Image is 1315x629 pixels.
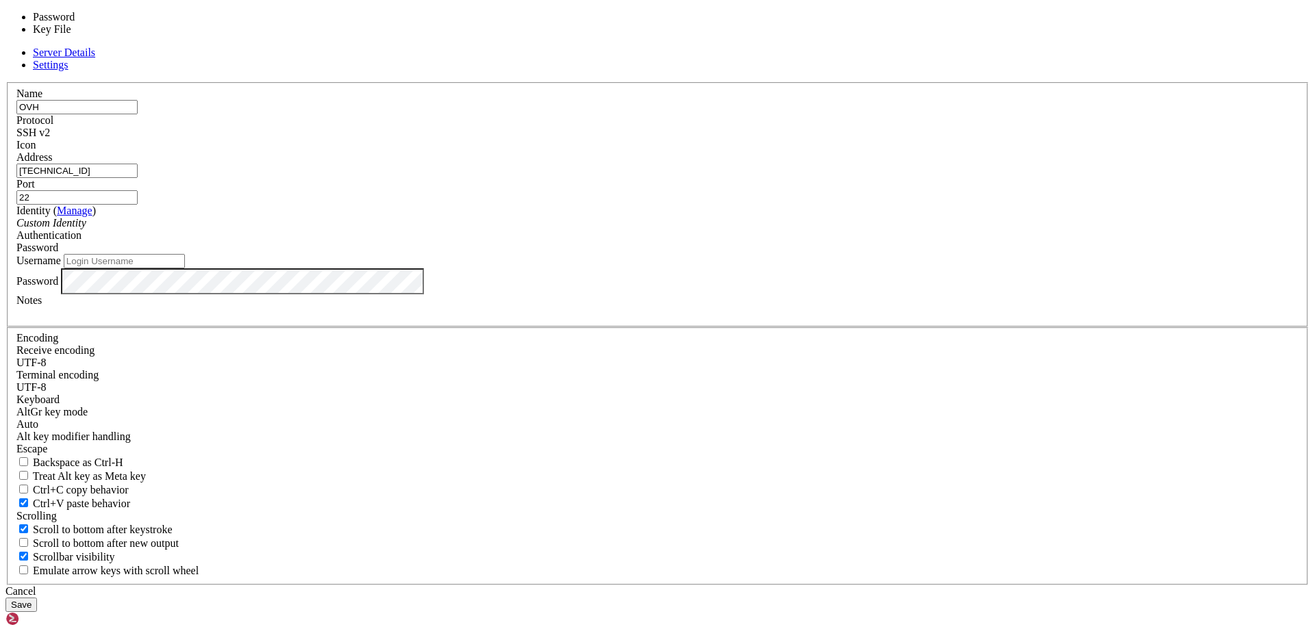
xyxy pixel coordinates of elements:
[16,551,115,563] label: The vertical scrollbar mode.
[19,457,28,466] input: Backspace as Ctrl-H
[16,418,1299,431] div: Auto
[16,357,47,368] span: UTF-8
[33,498,130,509] span: Ctrl+V paste behavior
[33,47,95,58] a: Server Details
[16,381,1299,394] div: UTF-8
[16,498,130,509] label: Ctrl+V pastes if true, sends ^V to host if false. Ctrl+Shift+V sends ^V to host if true, pastes i...
[57,205,92,216] a: Manage
[16,164,138,178] input: Host Name or IP
[19,471,28,480] input: Treat Alt key as Meta key
[16,406,88,418] label: Set the expected encoding for data received from the host. If the encodings do not match, visual ...
[16,470,146,482] label: Whether the Alt key acts as a Meta key or as a distinct Alt key.
[16,127,50,138] span: SSH v2
[16,217,1299,229] div: Custom Identity
[33,524,173,535] span: Scroll to bottom after keystroke
[16,565,199,576] label: When using the alternative screen buffer, and DECCKM (Application Cursor Keys) is active, mouse w...
[16,332,58,344] label: Encoding
[16,344,95,356] label: Set the expected encoding for data received from the host. If the encodings do not match, visual ...
[33,11,147,23] li: Password
[16,369,99,381] label: The default terminal encoding. ISO-2022 enables character map translations (like graphics maps). ...
[16,484,129,496] label: Ctrl-C copies if true, send ^C to host if false. Ctrl-Shift-C sends ^C to host if true, copies if...
[33,551,115,563] span: Scrollbar visibility
[19,565,28,574] input: Emulate arrow keys with scroll wheel
[16,274,58,286] label: Password
[16,418,38,430] span: Auto
[16,114,53,126] label: Protocol
[16,357,1299,369] div: UTF-8
[16,151,52,163] label: Address
[19,498,28,507] input: Ctrl+V paste behavior
[16,242,1299,254] div: Password
[33,59,68,70] a: Settings
[33,484,129,496] span: Ctrl+C copy behavior
[16,190,138,205] input: Port Number
[16,229,82,241] label: Authentication
[19,524,28,533] input: Scroll to bottom after keystroke
[19,485,28,493] input: Ctrl+C copy behavior
[16,431,131,442] label: Controls how the Alt key is handled. Escape: Send an ESC prefix. 8-Bit: Add 128 to the typed char...
[53,205,96,216] span: ( )
[16,457,123,468] label: If true, the backspace should send BS ('\x08', aka ^H). Otherwise the backspace key should send '...
[16,178,35,190] label: Port
[16,537,179,549] label: Scroll to bottom after new output.
[33,23,147,36] li: Key File
[33,565,199,576] span: Emulate arrow keys with scroll wheel
[33,537,179,549] span: Scroll to bottom after new output
[16,524,173,535] label: Whether to scroll to the bottom on any keystroke.
[16,217,86,229] i: Custom Identity
[33,457,123,468] span: Backspace as Ctrl-H
[16,205,96,216] label: Identity
[19,538,28,547] input: Scroll to bottom after new output
[16,139,36,151] label: Icon
[16,88,42,99] label: Name
[16,255,61,266] label: Username
[16,242,58,253] span: Password
[16,443,47,454] span: Escape
[16,394,60,405] label: Keyboard
[16,510,57,522] label: Scrolling
[16,100,138,114] input: Server Name
[5,598,37,612] button: Save
[64,254,185,268] input: Login Username
[19,552,28,561] input: Scrollbar visibility
[5,612,84,626] img: Shellngn
[33,470,146,482] span: Treat Alt key as Meta key
[16,294,42,306] label: Notes
[16,381,47,393] span: UTF-8
[16,443,1299,455] div: Escape
[16,127,1299,139] div: SSH v2
[5,585,1310,598] div: Cancel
